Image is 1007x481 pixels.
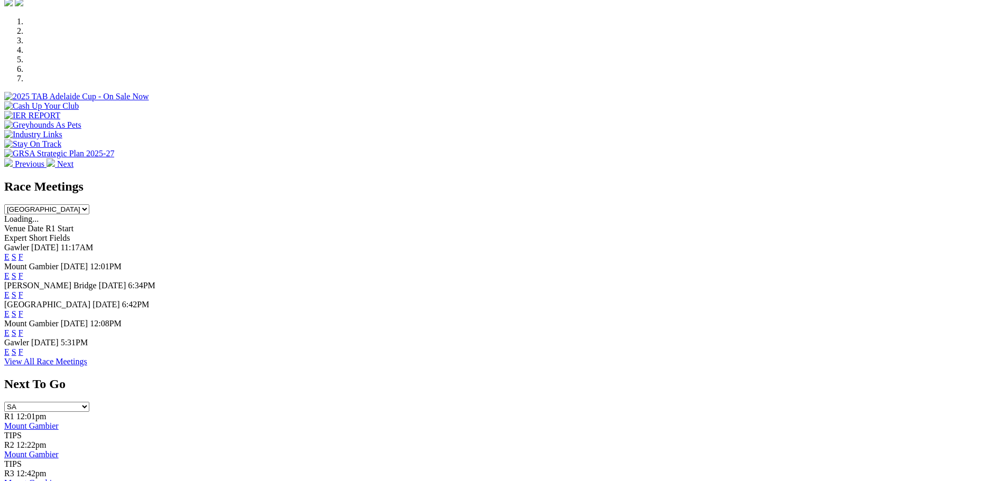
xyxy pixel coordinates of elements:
span: TIPS [4,431,22,440]
span: Mount Gambier [4,262,59,271]
span: 6:42PM [122,300,150,309]
h2: Next To Go [4,377,1003,391]
a: Previous [4,159,47,168]
span: 12:08PM [90,319,122,328]
a: Mount Gambier [4,421,59,430]
img: Cash Up Your Club [4,101,79,111]
a: Mount Gambier [4,450,59,459]
span: Fields [49,233,70,242]
a: View All Race Meetings [4,357,87,366]
a: F [19,252,23,261]
a: E [4,309,10,318]
span: 12:22pm [16,440,47,449]
img: Stay On Track [4,139,61,149]
a: F [19,328,23,337]
span: 12:01pm [16,412,47,421]
span: [DATE] [31,338,59,347]
a: F [19,309,23,318]
a: S [12,328,16,337]
span: Loading... [4,214,39,223]
a: F [19,347,23,356]
a: E [4,252,10,261]
span: Next [57,159,73,168]
img: GRSA Strategic Plan 2025-27 [4,149,114,158]
span: 11:17AM [61,243,94,252]
span: R3 [4,469,14,478]
a: S [12,309,16,318]
span: [PERSON_NAME] Bridge [4,281,97,290]
span: Venue [4,224,25,233]
span: 6:34PM [128,281,155,290]
img: Industry Links [4,130,62,139]
span: TIPS [4,459,22,468]
a: F [19,271,23,280]
a: E [4,290,10,299]
a: E [4,328,10,337]
a: S [12,271,16,280]
span: Expert [4,233,27,242]
h2: Race Meetings [4,180,1003,194]
span: Short [29,233,48,242]
a: S [12,290,16,299]
span: Gawler [4,243,29,252]
span: R1 Start [45,224,73,233]
span: Date [27,224,43,233]
span: 5:31PM [61,338,88,347]
span: [GEOGRAPHIC_DATA] [4,300,90,309]
span: [DATE] [93,300,120,309]
a: F [19,290,23,299]
span: [DATE] [61,319,88,328]
span: [DATE] [61,262,88,271]
img: chevron-left-pager-white.svg [4,158,13,167]
span: 12:42pm [16,469,47,478]
span: [DATE] [99,281,126,290]
img: IER REPORT [4,111,60,120]
a: E [4,271,10,280]
span: Mount Gambier [4,319,59,328]
span: Gawler [4,338,29,347]
a: S [12,347,16,356]
span: R2 [4,440,14,449]
span: 12:01PM [90,262,122,271]
span: [DATE] [31,243,59,252]
img: Greyhounds As Pets [4,120,81,130]
img: chevron-right-pager-white.svg [47,158,55,167]
a: E [4,347,10,356]
a: S [12,252,16,261]
img: 2025 TAB Adelaide Cup - On Sale Now [4,92,149,101]
span: Previous [15,159,44,168]
span: R1 [4,412,14,421]
a: Next [47,159,73,168]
